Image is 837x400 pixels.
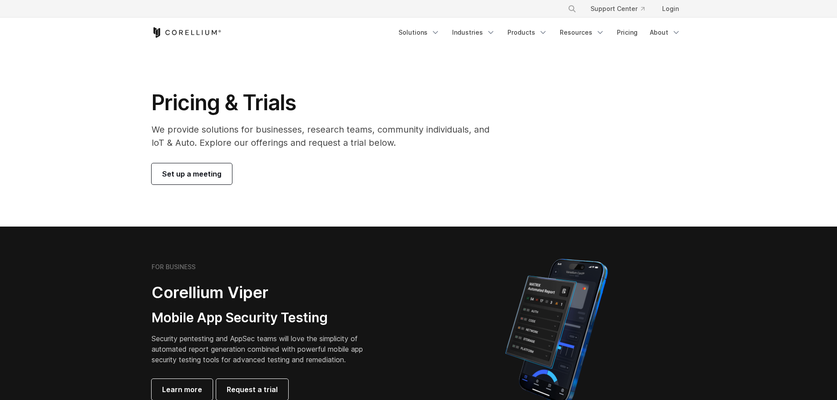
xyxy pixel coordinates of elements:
h2: Corellium Viper [152,283,377,303]
a: About [645,25,686,40]
a: Login [655,1,686,17]
span: Request a trial [227,384,278,395]
a: Support Center [583,1,652,17]
a: Learn more [152,379,213,400]
a: Industries [447,25,500,40]
a: Set up a meeting [152,163,232,184]
div: Navigation Menu [557,1,686,17]
a: Pricing [612,25,643,40]
p: Security pentesting and AppSec teams will love the simplicity of automated report generation comb... [152,333,377,365]
h1: Pricing & Trials [152,90,502,116]
div: Navigation Menu [393,25,686,40]
a: Products [502,25,553,40]
a: Solutions [393,25,445,40]
a: Resources [554,25,610,40]
a: Request a trial [216,379,288,400]
h3: Mobile App Security Testing [152,310,377,326]
a: Corellium Home [152,27,221,38]
h6: FOR BUSINESS [152,263,196,271]
span: Learn more [162,384,202,395]
span: Set up a meeting [162,169,221,179]
p: We provide solutions for businesses, research teams, community individuals, and IoT & Auto. Explo... [152,123,502,149]
button: Search [564,1,580,17]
